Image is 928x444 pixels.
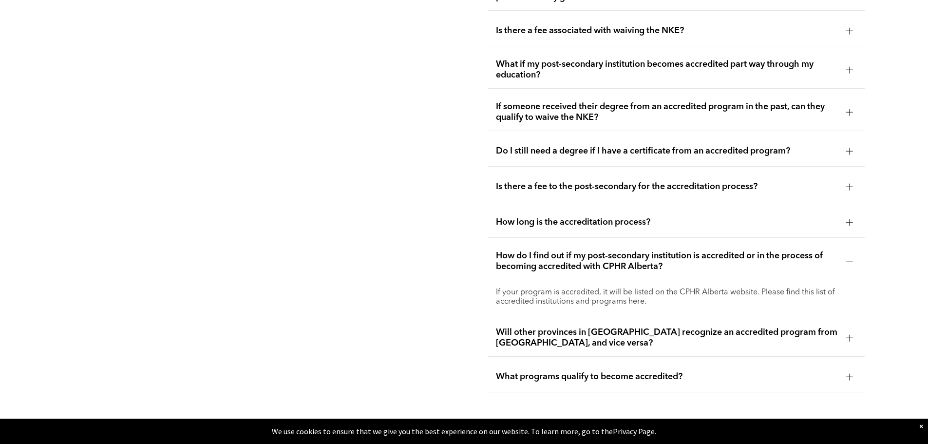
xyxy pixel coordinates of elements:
[496,288,857,307] p: If your program is accredited, it will be listed on the CPHR Alberta website. Please find this li...
[496,327,838,348] span: Will other provinces in [GEOGRAPHIC_DATA] recognize an accredited program from [GEOGRAPHIC_DATA],...
[496,25,838,36] span: Is there a fee associated with waiving the NKE?
[496,101,838,123] span: If someone received their degree from an accredited program in the past, can they qualify to waiv...
[496,217,838,228] span: How long is the accreditation process?
[613,426,656,436] a: Privacy Page.
[496,251,838,272] span: How do I find out if my post-secondary institution is accredited or in the process of becoming ac...
[496,371,838,382] span: What programs qualify to become accredited?
[496,146,838,156] span: Do I still need a degree if I have a certificate from an accredited program?
[496,181,838,192] span: Is there a fee to the post-secondary for the accreditation process?
[919,421,923,431] div: Dismiss notification
[496,59,838,80] span: What if my post-secondary institution becomes accredited part way through my education?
